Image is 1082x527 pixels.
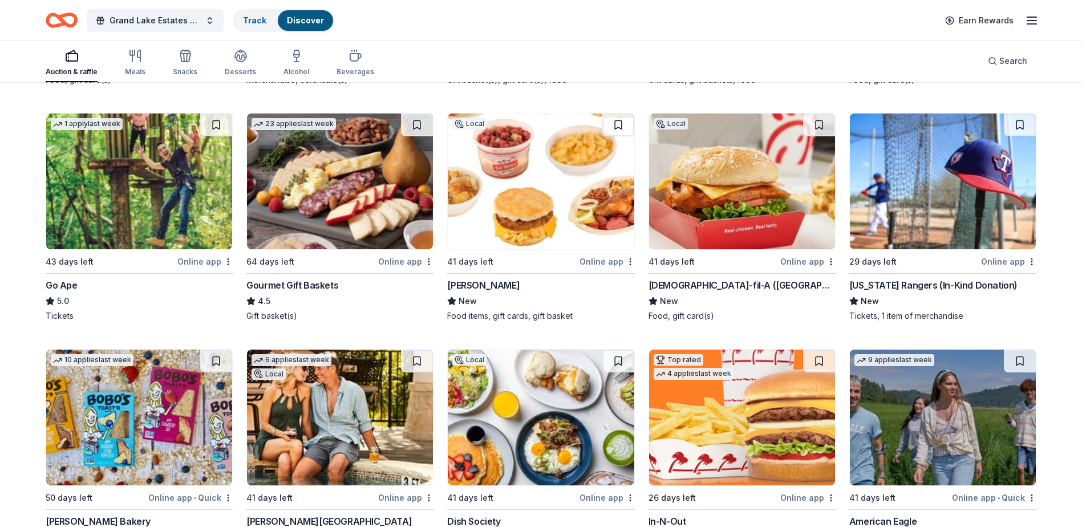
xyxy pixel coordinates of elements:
a: Earn Rewards [938,10,1020,31]
div: Online app [981,254,1036,269]
button: Meals [125,44,145,82]
div: 41 days left [447,491,493,505]
div: 4 applies last week [654,368,734,380]
button: Auction & raffle [46,44,98,82]
img: Image for La Cantera Resort & Spa [247,350,433,485]
img: Image for Go Ape [46,113,232,249]
img: Image for American Eagle [850,350,1036,485]
span: New [459,294,477,308]
span: Search [999,54,1027,68]
div: Gourmet Gift Baskets [246,278,338,292]
a: Discover [287,15,324,25]
button: TrackDiscover [233,9,334,32]
img: Image for Chick-fil-A (Houston) [649,113,835,249]
img: Image for In-N-Out [649,350,835,485]
div: Tickets, 1 item of merchandise [849,310,1036,322]
div: 1 apply last week [51,118,123,130]
div: Online app [580,490,635,505]
a: Image for Chick-fil-A (Houston)Local41 days leftOnline app[DEMOGRAPHIC_DATA]-fil-A ([GEOGRAPHIC_D... [649,113,836,322]
a: Image for Go Ape1 applylast week43 days leftOnline appGo Ape5.0Tickets [46,113,233,322]
span: New [660,294,678,308]
div: Beverages [337,67,374,76]
div: 41 days left [849,491,895,505]
img: Image for Dish Society [448,350,634,485]
button: Search [979,50,1036,72]
div: Online app [378,490,433,505]
img: Image for Bill Miller [448,113,634,249]
div: Local [452,118,487,129]
button: Beverages [337,44,374,82]
img: Image for Texas Rangers (In-Kind Donation) [850,113,1036,249]
div: Online app Quick [952,490,1036,505]
div: 41 days left [649,255,695,269]
div: Online app [580,254,635,269]
div: 29 days left [849,255,897,269]
div: 10 applies last week [51,354,133,366]
div: Food items, gift cards, gift basket [447,310,634,322]
div: Online app [780,490,836,505]
div: Online app [378,254,433,269]
a: Track [243,15,266,25]
div: Go Ape [46,278,78,292]
div: Tickets [46,310,233,322]
div: 9 applies last week [854,354,934,366]
div: Alcohol [283,67,309,76]
div: Auction & raffle [46,67,98,76]
div: Food, gift card(s) [649,310,836,322]
div: 64 days left [246,255,294,269]
div: Meals [125,67,145,76]
button: Alcohol [283,44,309,82]
img: Image for Bobo's Bakery [46,350,232,485]
span: 5.0 [57,294,69,308]
div: Gift basket(s) [246,310,433,322]
span: • [194,493,196,502]
span: Grand Lake Estates Fall Festival [110,14,201,27]
div: Local [452,354,487,366]
a: Image for Bill MillerLocal41 days leftOnline app[PERSON_NAME]NewFood items, gift cards, gift basket [447,113,634,322]
div: Local [654,118,688,129]
div: Top rated [654,354,703,366]
a: Image for Gourmet Gift Baskets23 applieslast week64 days leftOnline appGourmet Gift Baskets4.5Gif... [246,113,433,322]
div: Local [252,368,286,380]
div: 41 days left [246,491,293,505]
div: Online app [177,254,233,269]
div: 41 days left [447,255,493,269]
div: 50 days left [46,491,92,505]
a: Home [46,7,78,34]
button: Snacks [173,44,197,82]
div: 26 days left [649,491,696,505]
div: [DEMOGRAPHIC_DATA]-fil-A ([GEOGRAPHIC_DATA]) [649,278,836,292]
button: Desserts [225,44,256,82]
div: [PERSON_NAME] [447,278,520,292]
div: Snacks [173,67,197,76]
div: Desserts [225,67,256,76]
button: Grand Lake Estates Fall Festival [87,9,224,32]
span: • [998,493,1000,502]
div: 43 days left [46,255,94,269]
span: 4.5 [258,294,270,308]
div: [US_STATE] Rangers (In-Kind Donation) [849,278,1018,292]
div: 23 applies last week [252,118,336,130]
span: New [861,294,879,308]
div: Online app Quick [148,490,233,505]
a: Image for Texas Rangers (In-Kind Donation)29 days leftOnline app[US_STATE] Rangers (In-Kind Donat... [849,113,1036,322]
div: 6 applies last week [252,354,331,366]
img: Image for Gourmet Gift Baskets [247,113,433,249]
div: Online app [780,254,836,269]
